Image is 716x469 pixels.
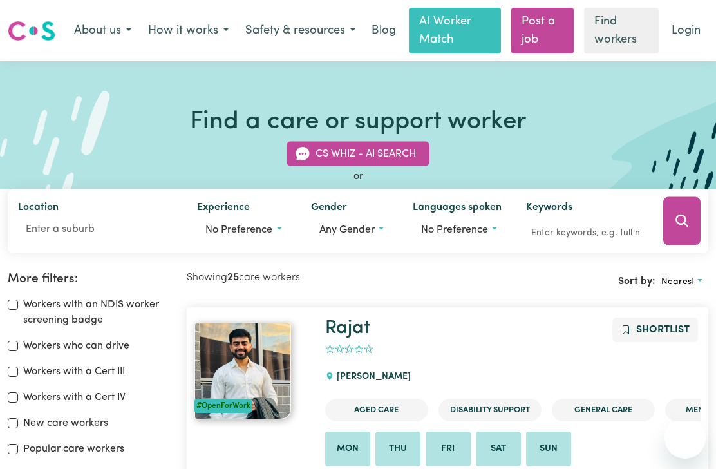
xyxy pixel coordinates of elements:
[23,441,124,457] label: Popular care workers
[18,217,176,240] input: Enter a suburb
[319,224,375,235] span: Any gender
[584,8,659,53] a: Find workers
[8,19,55,43] img: Careseekers logo
[187,272,447,284] h2: Showing care workers
[237,17,364,44] button: Safety & resources
[526,222,645,242] input: Enter keywords, e.g. full name, interests
[552,399,655,421] li: General Care
[663,196,701,245] button: Search
[413,199,502,217] label: Languages spoken
[655,272,708,292] button: Sort search results
[409,8,501,53] a: AI Worker Match
[375,432,420,466] li: Available on Thu
[23,416,108,431] label: New care workers
[438,399,542,421] li: Disability Support
[636,325,690,335] span: Shortlist
[194,323,310,419] a: Rajat#OpenForWork
[197,217,290,242] button: Worker experience options
[421,224,488,235] span: No preference
[66,17,140,44] button: About us
[664,417,706,459] iframe: Button to launch messaging window
[664,17,708,45] a: Login
[287,141,429,166] button: CS Whiz - AI Search
[426,432,471,466] li: Available on Fri
[205,224,272,235] span: No preference
[618,276,655,287] span: Sort by:
[18,199,59,217] label: Location
[23,338,129,354] label: Workers who can drive
[23,364,125,379] label: Workers with a Cert III
[526,199,572,217] label: Keywords
[325,342,373,357] div: add rating by typing an integer from 0 to 5 or pressing arrow keys
[325,432,370,466] li: Available on Mon
[325,319,370,338] a: Rajat
[190,108,526,137] h1: Find a care or support worker
[661,277,695,287] span: Nearest
[8,16,55,46] a: Careseekers logo
[227,273,239,283] b: 25
[8,272,171,287] h2: More filters:
[476,432,521,466] li: Available on Sat
[194,399,252,413] div: #OpenForWork
[8,168,708,184] div: or
[511,8,574,53] a: Post a job
[311,217,392,242] button: Worker gender preference
[413,217,505,242] button: Worker language preferences
[23,390,126,405] label: Workers with a Cert IV
[325,399,428,421] li: Aged Care
[325,359,419,394] div: [PERSON_NAME]
[526,432,571,466] li: Available on Sun
[612,318,698,342] button: Add to shortlist
[364,17,404,45] a: Blog
[140,17,237,44] button: How it works
[311,199,347,217] label: Gender
[197,199,250,217] label: Experience
[194,323,291,419] img: View Rajat's profile
[23,297,171,328] label: Workers with an NDIS worker screening badge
